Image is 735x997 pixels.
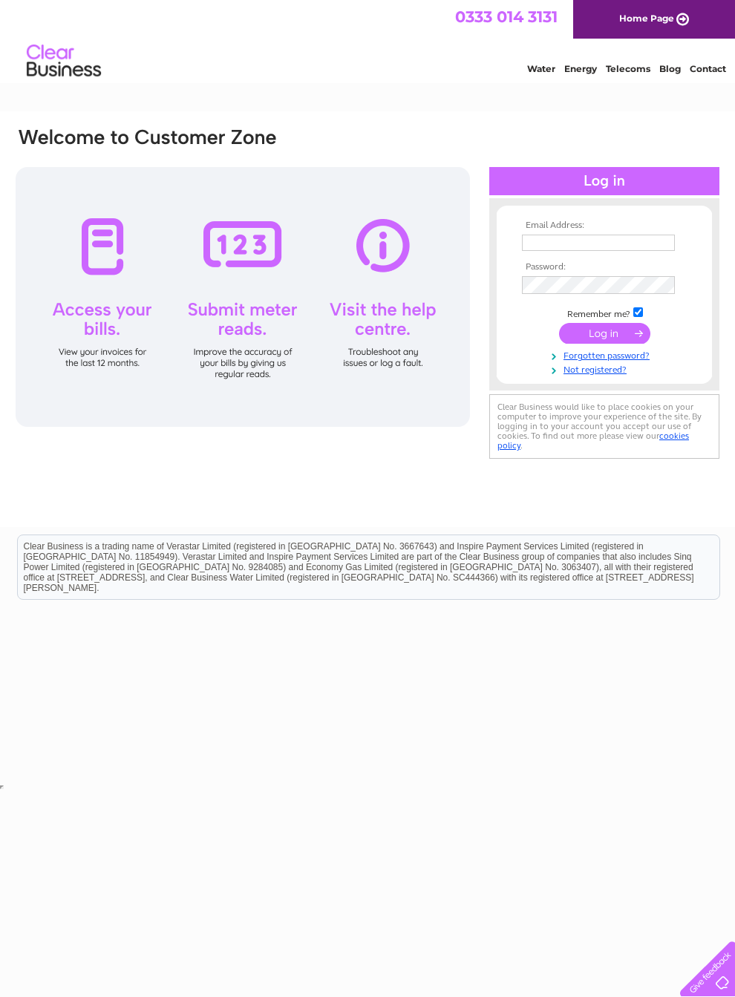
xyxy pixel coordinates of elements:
img: logo.png [26,39,102,84]
a: Energy [564,63,597,74]
a: Not registered? [522,362,690,376]
a: Telecoms [606,63,650,74]
th: Email Address: [518,220,690,231]
th: Password: [518,262,690,272]
a: Contact [690,63,726,74]
input: Submit [559,323,650,344]
td: Remember me? [518,305,690,320]
a: Blog [659,63,681,74]
a: cookies policy [497,431,689,451]
a: Water [527,63,555,74]
div: Clear Business is a trading name of Verastar Limited (registered in [GEOGRAPHIC_DATA] No. 3667643... [18,8,719,72]
div: Clear Business would like to place cookies on your computer to improve your experience of the sit... [489,394,719,459]
a: 0333 014 3131 [455,7,558,26]
a: Forgotten password? [522,347,690,362]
